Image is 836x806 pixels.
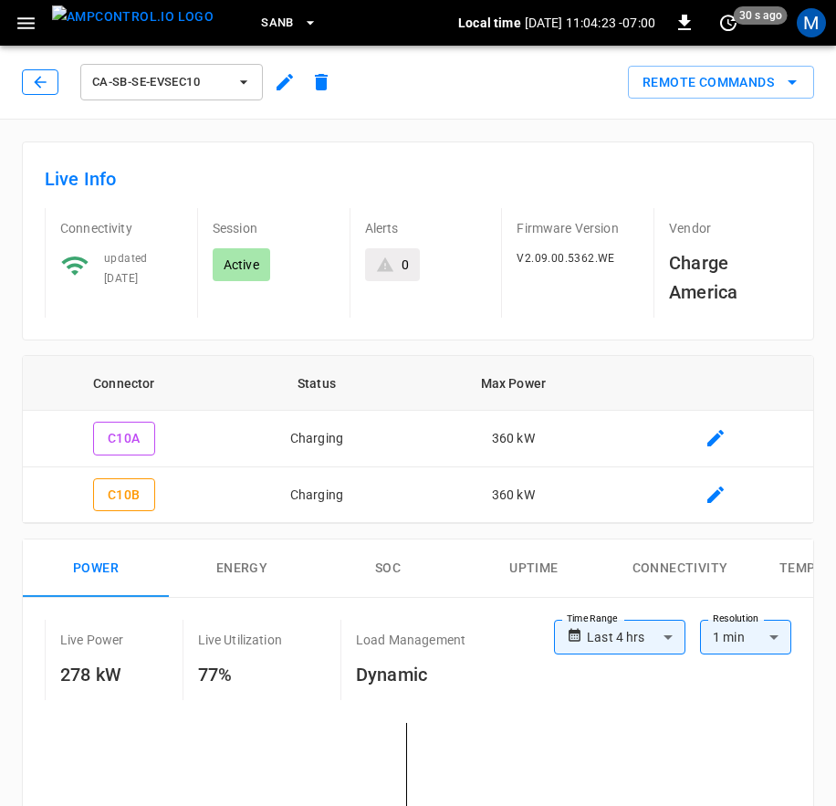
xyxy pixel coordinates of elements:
div: 0 [402,256,409,274]
img: ampcontrol.io logo [52,5,214,28]
button: Connectivity [607,539,753,598]
label: Time Range [567,612,618,626]
h6: 278 kW [60,660,124,689]
th: Status [225,356,409,411]
button: SOC [315,539,461,598]
button: SanB [254,5,325,41]
p: Connectivity [60,219,183,237]
button: Power [23,539,169,598]
th: Max Power [408,356,618,411]
p: Alerts [365,219,487,237]
h6: Charge America [669,248,791,307]
td: Charging [225,467,409,524]
div: 1 min [700,620,791,654]
div: remote commands options [628,66,814,99]
div: Last 4 hrs [587,620,685,654]
p: Load Management [356,631,465,649]
h6: 77% [198,660,282,689]
p: Live Power [60,631,124,649]
span: updated [DATE] [104,252,148,285]
button: Energy [169,539,315,598]
button: ca-sb-se-evseC10 [80,64,263,100]
span: 30 s ago [734,6,788,25]
p: Vendor [669,219,791,237]
span: SanB [261,13,294,34]
button: C10A [93,422,155,455]
button: Uptime [461,539,607,598]
span: V2.09.00.5362.WE [517,252,614,265]
td: 360 kW [408,411,618,467]
label: Resolution [713,612,758,626]
p: Live Utilization [198,631,282,649]
button: Remote Commands [628,66,814,99]
table: connector table [23,356,813,523]
button: C10B [93,478,155,512]
td: Charging [225,411,409,467]
th: Connector [23,356,225,411]
h6: Dynamic [356,660,465,689]
td: 360 kW [408,467,618,524]
button: set refresh interval [714,8,743,37]
h6: Live Info [45,164,791,194]
p: Local time [458,14,521,32]
p: Active [224,256,259,274]
div: profile-icon [797,8,826,37]
p: Session [213,219,335,237]
p: [DATE] 11:04:23 -07:00 [525,14,655,32]
span: ca-sb-se-evseC10 [92,72,227,93]
p: Firmware Version [517,219,639,237]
